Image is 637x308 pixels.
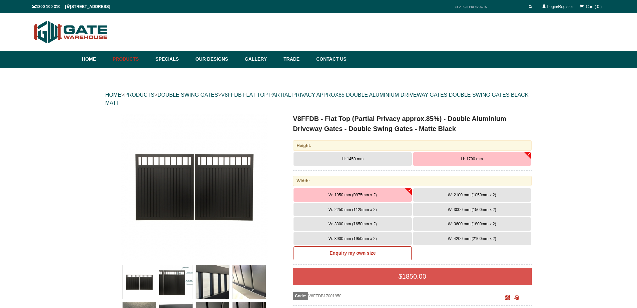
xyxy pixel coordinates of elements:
[328,207,377,212] span: W: 2250 mm (1125mm x 2)
[586,4,602,9] span: Cart ( 0 )
[105,92,121,98] a: HOME
[293,268,532,285] div: $
[448,236,496,241] span: W: 4200 mm (2100mm x 2)
[448,193,496,197] span: W: 2100 mm (1050mm x 2)
[448,207,496,212] span: W: 3000 mm (1500mm x 2)
[452,3,526,11] input: SEARCH PRODUCTS
[196,265,229,299] img: V8FFDB - Flat Top (Partial Privacy approx.85%) - Double Aluminium Driveway Gates - Double Swing G...
[106,114,282,260] a: V8FFDB - Flat Top (Partial Privacy approx.85%) - Double Aluminium Driveway Gates - Double Swing G...
[402,273,426,280] span: 1850.00
[152,51,192,68] a: Specials
[293,140,532,151] div: Height:
[413,203,531,216] button: W: 3000 mm (1500mm x 2)
[547,4,573,9] a: Login/Register
[192,51,242,68] a: Our Designs
[157,92,218,98] a: DOUBLE SWING GATES
[294,188,411,202] button: W: 1950 mm (0975mm x 2)
[461,157,483,161] span: H: 1700 mm
[329,250,375,256] b: Enquiry my own size
[294,232,411,245] button: W: 3900 mm (1950mm x 2)
[293,292,308,300] span: Code:
[293,292,492,300] div: V8FFDB17001950
[121,114,268,260] img: V8FFDB - Flat Top (Partial Privacy approx.85%) - Double Aluminium Driveway Gates - Double Swing G...
[413,152,531,166] button: H: 1700 mm
[514,295,519,300] span: Click to copy the URL
[294,246,411,260] a: Enquiry my own size
[505,296,510,300] a: Click to enlarge and scan to share.
[159,265,193,299] img: V8FFDB - Flat Top (Partial Privacy approx.85%) - Double Aluminium Driveway Gates - Double Swing G...
[124,92,154,98] a: PRODUCTS
[123,265,156,299] img: V8FFDB - Flat Top (Partial Privacy approx.85%) - Double Aluminium Driveway Gates - Double Swing G...
[413,232,531,245] button: W: 4200 mm (2100mm x 2)
[328,222,377,226] span: W: 3300 mm (1650mm x 2)
[294,203,411,216] button: W: 2250 mm (1125mm x 2)
[109,51,152,68] a: Products
[293,176,532,186] div: Width:
[294,152,411,166] button: H: 1450 mm
[32,4,110,9] span: 1300 100 310 | [STREET_ADDRESS]
[448,222,496,226] span: W: 3600 mm (1800mm x 2)
[313,51,346,68] a: Contact Us
[293,114,532,134] h1: V8FFDB - Flat Top (Partial Privacy approx.85%) - Double Aluminium Driveway Gates - Double Swing G...
[32,17,110,47] img: Gate Warehouse
[328,236,377,241] span: W: 3900 mm (1950mm x 2)
[280,51,313,68] a: Trade
[242,51,280,68] a: Gallery
[413,188,531,202] button: W: 2100 mm (1050mm x 2)
[82,51,109,68] a: Home
[233,265,266,299] img: V8FFDB - Flat Top (Partial Privacy approx.85%) - Double Aluminium Driveway Gates - Double Swing G...
[294,217,411,231] button: W: 3300 mm (1650mm x 2)
[342,157,363,161] span: H: 1450 mm
[328,193,377,197] span: W: 1950 mm (0975mm x 2)
[105,92,528,106] a: V8FFDB FLAT TOP PARTIAL PRIVACY APPROX85 DOUBLE ALUMINIUM DRIVEWAY GATES DOUBLE SWING GATES BLACK...
[105,84,532,114] div: > > >
[413,217,531,231] button: W: 3600 mm (1800mm x 2)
